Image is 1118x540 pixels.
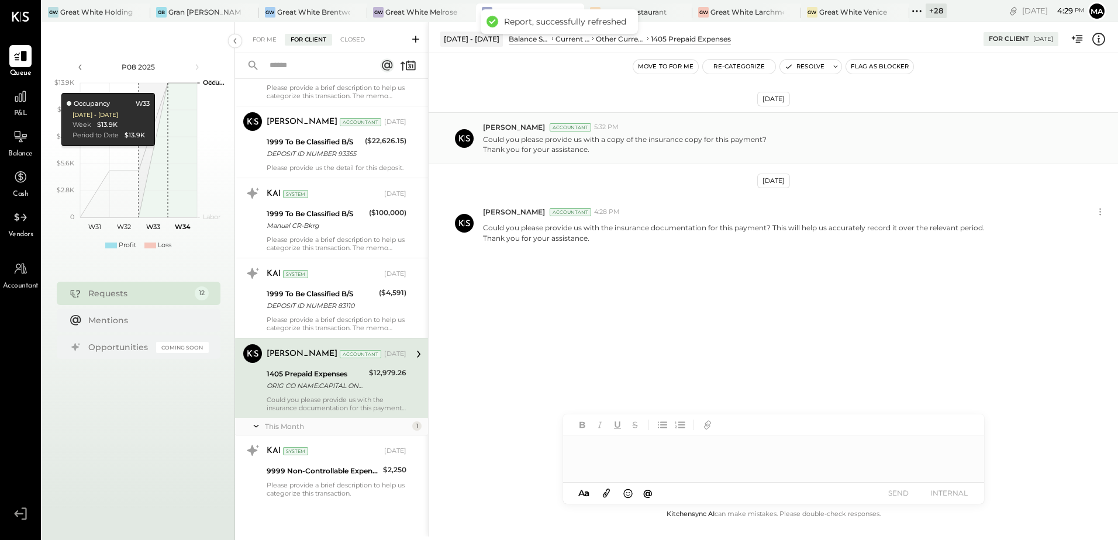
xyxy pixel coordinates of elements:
[926,4,947,18] div: + 28
[267,380,365,392] div: ORIG CO NAME:CAPITAL ONE ORIG ID:9279744391 DESC DATE: CO ENTRY DESCR:ONLINE PMTSEC:CCD TRACE#:02...
[383,464,406,476] div: $2,250
[875,485,922,501] button: SEND
[57,132,74,140] text: $8.3K
[57,159,74,167] text: $5.6K
[267,220,365,231] div: Manual CR-Bkrg
[369,207,406,219] div: ($100,000)
[757,174,790,188] div: [DATE]
[158,241,171,250] div: Loss
[594,123,619,132] span: 5:32 PM
[8,149,33,160] span: Balance
[384,117,406,127] div: [DATE]
[267,481,406,497] div: Please provide a brief description to help us categorize this transaction.
[555,34,589,44] div: Current Assets
[66,99,109,109] div: Occupancy
[584,487,589,499] span: a
[89,62,188,72] div: P08 2025
[60,7,133,17] div: Great White Holdings
[14,109,27,119] span: P&L
[483,122,545,132] span: [PERSON_NAME]
[267,268,281,280] div: KAI
[156,342,209,353] div: Coming Soon
[283,270,308,278] div: System
[509,34,550,44] div: Balance Sheet
[48,7,58,18] div: GW
[494,7,567,17] div: [PERSON_NAME] Tavern
[247,34,282,46] div: For Me
[926,485,972,501] button: INTERNAL
[1,85,40,119] a: P&L
[700,417,715,432] button: Add URL
[8,230,33,240] span: Vendors
[3,281,39,292] span: Accountant
[277,7,350,17] div: Great White Brentwood
[483,223,985,243] p: Could you please provide us with the insurance documentation for this payment? This will help us ...
[365,135,406,147] div: ($22,626.15)
[267,208,365,220] div: 1999 To Be Classified B/S
[156,7,167,18] div: GB
[710,7,783,17] div: Great White Larchmont
[1033,35,1053,43] div: [DATE]
[655,417,670,432] button: Unordered List
[1,45,40,79] a: Queue
[267,84,406,100] div: Please provide a brief description to help us categorize this transaction. The memo might be help...
[267,348,337,360] div: [PERSON_NAME]
[340,350,381,358] div: Accountant
[267,188,281,200] div: KAI
[88,223,101,231] text: W31
[610,417,625,432] button: Underline
[590,7,601,18] div: HR
[57,105,74,113] text: $11.1K
[575,417,590,432] button: Bold
[168,7,241,17] div: Gran [PERSON_NAME]
[70,213,74,221] text: 0
[592,417,608,432] button: Italic
[267,300,375,311] div: DEPOSIT ID NUMBER 83110
[482,7,492,18] div: PT
[550,123,591,131] div: Accountant
[819,7,887,17] div: Great White Venice
[334,34,371,46] div: Closed
[640,486,656,500] button: @
[267,465,379,477] div: 9999 Non-Controllable Expenses:Other Income and Expenses:To Be Classified P&L
[285,34,332,46] div: For Client
[195,286,209,300] div: 12
[88,341,150,353] div: Opportunities
[267,396,406,412] div: Could you please provide us with the insurance documentation for this payment? This will help us ...
[267,445,281,457] div: KAI
[384,189,406,199] div: [DATE]
[72,111,118,119] div: [DATE] - [DATE]
[1,126,40,160] a: Balance
[265,7,275,18] div: GW
[412,421,422,431] div: 1
[72,120,91,130] div: Week
[989,34,1029,44] div: For Client
[703,60,775,74] button: Re-Categorize
[124,131,144,140] div: $13.9K
[698,7,709,18] div: GW
[1,166,40,200] a: Cash
[283,190,308,198] div: System
[1,206,40,240] a: Vendors
[267,236,406,252] div: Please provide a brief description to help us categorize this transaction. The memo might be help...
[267,316,406,332] div: Please provide a brief description to help us categorize this transaction. The memo might be help...
[267,136,361,148] div: 1999 To Be Classified B/S
[627,417,643,432] button: Strikethrough
[504,16,626,27] div: Report, successfully refreshed
[117,223,131,231] text: W32
[146,223,160,231] text: W33
[384,446,406,456] div: [DATE]
[203,78,222,86] text: OPEX
[54,78,74,86] text: $13.9K
[373,7,384,18] div: GW
[1,258,40,292] a: Accountant
[602,7,667,17] div: Hawks Restaurant
[283,447,308,455] div: System
[596,34,645,44] div: Other Current Assets
[384,349,406,359] div: [DATE]
[265,421,409,431] div: This Month
[203,213,220,221] text: Labor
[633,60,699,74] button: Move to for me
[88,288,189,299] div: Requests
[175,223,191,231] text: W34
